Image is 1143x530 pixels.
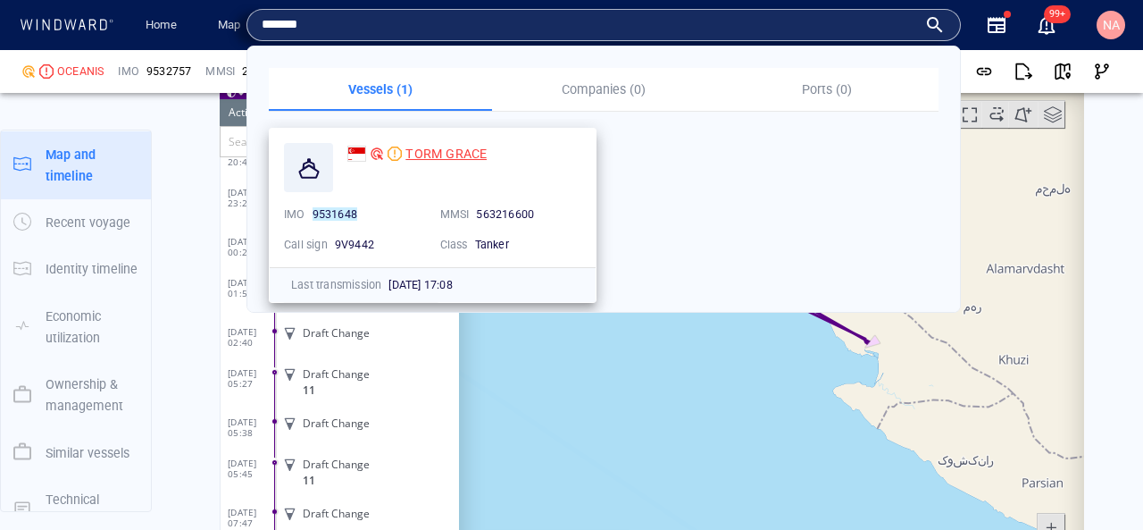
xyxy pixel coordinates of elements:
span: [DATE] 02:40 [8,245,55,266]
span: TORM GRACE [405,143,487,164]
span: Draft Change [83,245,150,258]
div: Moderate risk [388,147,402,161]
a: Map and timeline [1,156,151,172]
div: tooltips.createAOI [788,20,818,46]
a: Identity timeline [1,260,151,277]
p: IMO [284,206,305,223]
button: NA [1093,7,1129,43]
div: High risk [39,64,54,79]
mark: 9531648 [313,207,357,221]
div: Notification center [1036,14,1057,36]
p: Ports (0) [726,79,928,100]
span: [DATE] 05:38 [8,335,55,357]
span: Draft Change [83,155,150,168]
div: Activity timeline [9,18,88,45]
dl: [DATE] 05:45Draft Change11 [8,364,239,413]
p: Call sign [284,237,328,253]
a: Economic utilization [1,317,151,334]
iframe: Chat [1067,450,1130,517]
dl: [DATE] 07:47Draft Change [8,413,239,454]
span: [DATE] 23:21 [8,105,55,127]
span: Draft Change [83,286,150,299]
button: Export vessel information [690,20,735,46]
span: 11 [83,122,96,135]
a: Recent voyage [1,214,151,231]
a: 99+ [1032,11,1061,39]
button: Recent voyage [1,199,151,246]
span: 563216600 [476,207,534,221]
a: TORM GRACE [347,143,487,164]
button: Create an AOI. [788,20,818,46]
button: 99+ [1036,14,1057,36]
button: Map and timeline [1,131,151,200]
button: View on map [1043,52,1082,91]
button: Visual Link Analysis [1082,52,1122,91]
span: TORM GRACE [405,147,487,161]
span: Draft Change [83,105,150,119]
dl: [DATE] 23:21Draft Change11 [8,93,239,142]
button: Economic utilization [1,293,151,362]
div: Focus on vessel path [735,20,762,46]
p: Map and timeline [46,144,138,188]
a: Similar vessels [1,443,151,460]
p: Class [440,237,468,253]
p: IMO [118,63,139,80]
button: Get link [964,52,1004,91]
div: 10km [248,501,295,519]
a: Ownership & management [1,386,151,403]
button: Ownership & management [1,361,151,430]
a: Home [138,10,184,41]
dl: [DATE] 02:40Draft Change [8,232,239,273]
div: OCEANIS [57,63,104,80]
a: Map [211,10,254,41]
div: Compliance Activities [196,18,211,45]
p: MMSI [440,206,470,223]
span: Latest position report [83,467,189,480]
span: 9V9442 [335,238,374,251]
span: 99+ [1044,5,1071,23]
span: [DATE] 00:24 [8,155,55,176]
a: Technical details [1,501,151,517]
dl: [DATE] 05:38Draft Change [8,323,239,364]
span: [DATE] 05:27 [8,286,55,307]
p: Ownership & management [46,374,138,417]
p: Companies (0) [503,79,705,100]
p: Similar vessels [46,442,129,464]
p: Recent voyage [46,212,130,233]
span: 11 [83,392,96,406]
button: Similar vessels [1,430,151,476]
span: Draft Change [83,425,150,439]
span: Draft Change [83,335,150,349]
dl: [DATE] 05:27Draft Change11 [8,273,239,323]
dl: [DATE] 00:24Draft Change [8,142,239,183]
button: Identity timeline [1,246,151,292]
span: Draft Change [83,196,150,209]
p: MMSI [205,63,235,80]
button: Home [132,10,189,41]
span: [DATE] 07:47 [8,425,55,447]
div: Toggle vessel historical path [762,20,788,46]
span: [DATE] 05:45 [8,376,55,398]
p: Last transmission [291,277,381,293]
button: 2 days[DATE]-[DATE] [248,451,413,483]
span: [DATE] 17:08 [388,278,452,291]
button: Map [204,10,261,41]
div: (6771) [91,18,123,45]
p: Identity timeline [46,258,138,280]
div: [DATE] - [DATE] [300,453,377,481]
span: 9532757 [146,63,191,80]
div: Tanker [475,237,582,253]
span: 11 [83,212,96,225]
span: [DATE] 20:45 [8,64,55,86]
p: Economic utilization [46,306,138,349]
button: Export report [1004,52,1043,91]
span: Draft Change [83,376,150,390]
span: [DATE] 08:25 [8,467,55,488]
span: Draft Change [83,64,150,78]
div: 241089000 [242,63,300,80]
span: 11 [83,302,96,315]
dl: [DATE] 01:57Draft Change11 [8,183,239,232]
p: Vessels (1) [279,79,481,100]
span: 2 days [263,459,296,473]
